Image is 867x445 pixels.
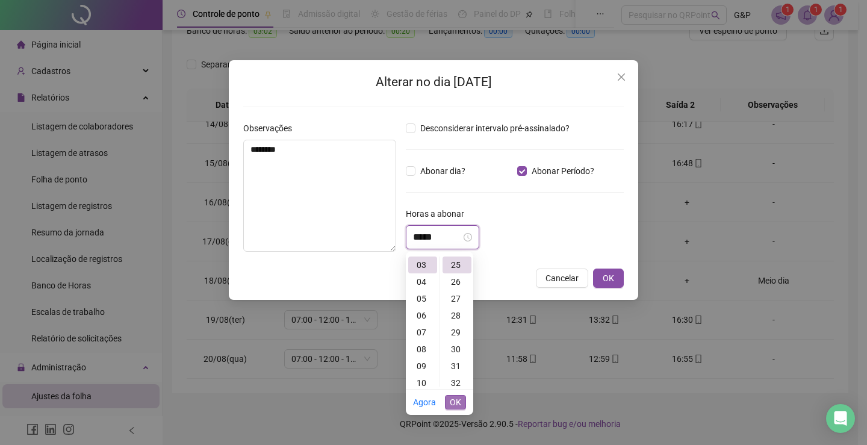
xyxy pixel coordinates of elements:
div: 31 [443,358,471,375]
button: Cancelar [536,269,588,288]
span: Abonar Período? [527,164,599,178]
div: Open Intercom Messenger [826,404,855,433]
div: 10 [408,375,437,391]
div: 25 [443,257,471,273]
span: Desconsiderar intervalo pré-assinalado? [415,122,574,135]
div: 08 [408,341,437,358]
span: Abonar dia? [415,164,470,178]
label: Observações [243,122,300,135]
div: 29 [443,324,471,341]
h2: Alterar no dia [DATE] [243,72,624,92]
button: OK [593,269,624,288]
div: 32 [443,375,471,391]
div: 05 [408,290,437,307]
div: 27 [443,290,471,307]
div: 09 [408,358,437,375]
span: OK [603,272,614,285]
div: 03 [408,257,437,273]
button: Close [612,67,631,87]
div: 04 [408,273,437,290]
div: 07 [408,324,437,341]
label: Horas a abonar [406,207,472,220]
span: OK [450,396,461,409]
div: 06 [408,307,437,324]
div: 26 [443,273,471,290]
span: close [617,72,626,82]
span: Cancelar [545,272,579,285]
div: 28 [443,307,471,324]
a: Agora [413,397,436,407]
div: 30 [443,341,471,358]
button: OK [445,395,466,409]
